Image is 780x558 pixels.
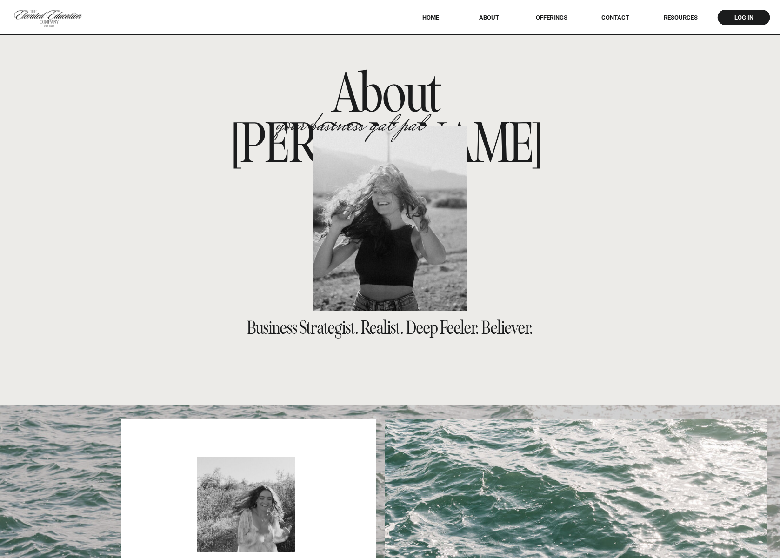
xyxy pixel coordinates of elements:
[473,14,506,21] a: About
[242,113,457,140] h2: your business gal pal
[410,14,451,21] a: HOME
[726,14,762,21] a: log in
[595,14,636,21] a: Contact
[222,68,552,138] h1: About [PERSON_NAME]
[522,14,580,21] a: offerings
[651,14,710,21] a: RESOURCES
[243,317,537,337] p: Business Strategist. Realist. Deep Feeler. Believer.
